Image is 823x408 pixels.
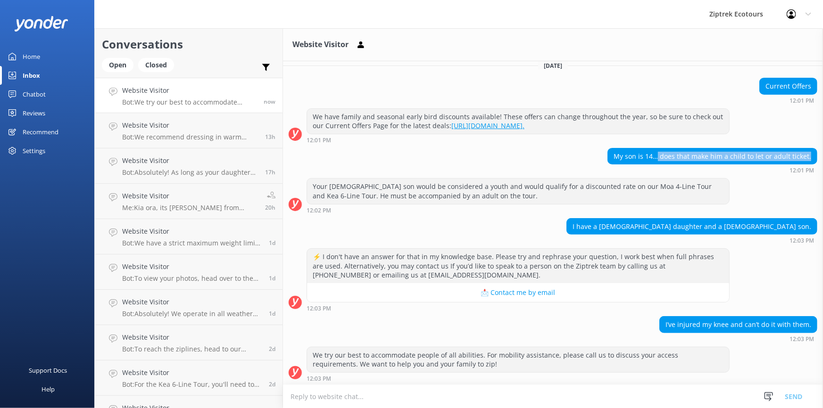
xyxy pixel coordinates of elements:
[790,168,814,173] strong: 12:01 PM
[607,167,817,173] div: Sep 21 2025 12:01pm (UTC +12:00) Pacific/Auckland
[102,59,138,70] a: Open
[264,98,275,106] span: Sep 21 2025 12:03pm (UTC +12:00) Pacific/Auckland
[95,219,283,254] a: Website VisitorBot:We have a strict maximum weight limit of 125kg (275lbs) for all tours, and you...
[122,261,262,272] h4: Website Visitor
[659,335,817,342] div: Sep 21 2025 12:03pm (UTC +12:00) Pacific/Auckland
[122,226,262,237] h4: Website Visitor
[307,347,729,372] div: We try our best to accommodate people of all abilities. For mobility assistance, please call us t...
[95,290,283,325] a: Website VisitorBot:Absolutely! We operate in all weather conditions, whether it's rain, shine, or...
[307,179,729,204] div: Your [DEMOGRAPHIC_DATA] son would be considered a youth and would qualify for a discounted rate o...
[95,254,283,290] a: Website VisitorBot:To view your photos, head over to the My Photos Page on our website and select...
[95,78,283,113] a: Website VisitorBot:We try our best to accommodate people of all abilities. For mobility assistanc...
[307,305,730,311] div: Sep 21 2025 12:03pm (UTC +12:00) Pacific/Auckland
[23,122,58,141] div: Recommend
[566,237,817,244] div: Sep 21 2025 12:03pm (UTC +12:00) Pacific/Auckland
[307,207,730,213] div: Sep 21 2025 12:02pm (UTC +12:00) Pacific/Auckland
[122,310,262,318] p: Bot: Absolutely! We operate in all weather conditions, whether it's rain, shine, or even snow. We...
[95,148,283,184] a: Website VisitorBot:Absolutely! As long as your daughter meets the minimum weight limit of 30kg, s...
[122,380,262,389] p: Bot: For the Kea 6-Line Tour, you'll need to be comfortable with a steep 20-minute downhill walk ...
[307,306,331,311] strong: 12:03 PM
[307,109,729,134] div: We have family and seasonal early bird discounts available! These offers can change throughout th...
[102,58,133,72] div: Open
[122,191,258,201] h4: Website Visitor
[14,16,68,32] img: yonder-white-logo.png
[23,104,45,122] div: Reviews
[307,208,331,213] strong: 12:02 PM
[102,35,275,53] h2: Conversations
[95,184,283,219] a: Website VisitorMe:Kia ora, its [PERSON_NAME] from guest services. Our next available tour is the ...
[122,297,262,307] h4: Website Visitor
[265,133,275,141] span: Sep 20 2025 10:46pm (UTC +12:00) Pacific/Auckland
[122,204,258,212] p: Me: Kia ora, its [PERSON_NAME] from guest services. Our next available tour is the 16:00 Moa 4-Li...
[122,98,257,106] p: Bot: We try our best to accommodate people of all abilities. For mobility assistance, please call...
[122,85,257,96] h4: Website Visitor
[538,62,568,70] span: [DATE]
[307,375,730,382] div: Sep 21 2025 12:03pm (UTC +12:00) Pacific/Auckland
[122,239,262,247] p: Bot: We have a strict maximum weight limit of 125kg (275lbs) for all tours, and you must be able ...
[23,141,45,160] div: Settings
[122,367,262,378] h4: Website Visitor
[122,345,262,353] p: Bot: To reach the ziplines, head to our Treehouse at the top of [PERSON_NAME][GEOGRAPHIC_DATA]. Y...
[307,249,729,283] div: ⚡ I don't have an answer for that in my knowledge base. Please try and rephrase your question, I ...
[790,336,814,342] strong: 12:03 PM
[122,332,262,343] h4: Website Visitor
[760,78,817,94] div: Current Offers
[269,345,275,353] span: Sep 19 2025 08:58am (UTC +12:00) Pacific/Auckland
[23,47,40,66] div: Home
[95,325,283,360] a: Website VisitorBot:To reach the ziplines, head to our Treehouse at the top of [PERSON_NAME][GEOGR...
[95,113,283,148] a: Website VisitorBot:We recommend dressing in warm layers, even in summer, as it's always a bit chi...
[790,98,814,104] strong: 12:01 PM
[307,138,331,143] strong: 12:01 PM
[307,376,331,382] strong: 12:03 PM
[122,155,258,166] h4: Website Visitor
[23,85,46,104] div: Chatbot
[265,168,275,176] span: Sep 20 2025 06:45pm (UTC +12:00) Pacific/Auckland
[95,360,283,396] a: Website VisitorBot:For the Kea 6-Line Tour, you'll need to be comfortable with a steep 20-minute ...
[292,39,349,51] h3: Website Visitor
[660,317,817,333] div: I’ve injured my knee and can’t do it with them.
[122,274,262,283] p: Bot: To view your photos, head over to the My Photos Page on our website and select the exact dat...
[608,148,817,164] div: My son is 14… does that make him a child to let or adult ticket.
[138,58,174,72] div: Closed
[122,120,258,131] h4: Website Visitor
[307,137,730,143] div: Sep 21 2025 12:01pm (UTC +12:00) Pacific/Auckland
[307,283,729,302] button: 📩 Contact me by email
[138,59,179,70] a: Closed
[269,274,275,282] span: Sep 20 2025 09:53am (UTC +12:00) Pacific/Auckland
[122,168,258,177] p: Bot: Absolutely! As long as your daughter meets the minimum weight limit of 30kg, she's all set t...
[265,204,275,212] span: Sep 20 2025 03:27pm (UTC +12:00) Pacific/Auckland
[567,219,817,235] div: I have a [DEMOGRAPHIC_DATA] daughter and a [DEMOGRAPHIC_DATA] son.
[269,380,275,388] span: Sep 18 2025 06:02pm (UTC +12:00) Pacific/Auckland
[759,97,817,104] div: Sep 21 2025 12:01pm (UTC +12:00) Pacific/Auckland
[122,133,258,141] p: Bot: We recommend dressing in warm layers, even in summer, as it's always a bit chillier in the f...
[451,121,524,130] a: [URL][DOMAIN_NAME].
[29,361,67,380] div: Support Docs
[42,380,55,399] div: Help
[269,239,275,247] span: Sep 20 2025 10:35am (UTC +12:00) Pacific/Auckland
[269,310,275,318] span: Sep 19 2025 04:35pm (UTC +12:00) Pacific/Auckland
[23,66,40,85] div: Inbox
[790,238,814,244] strong: 12:03 PM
